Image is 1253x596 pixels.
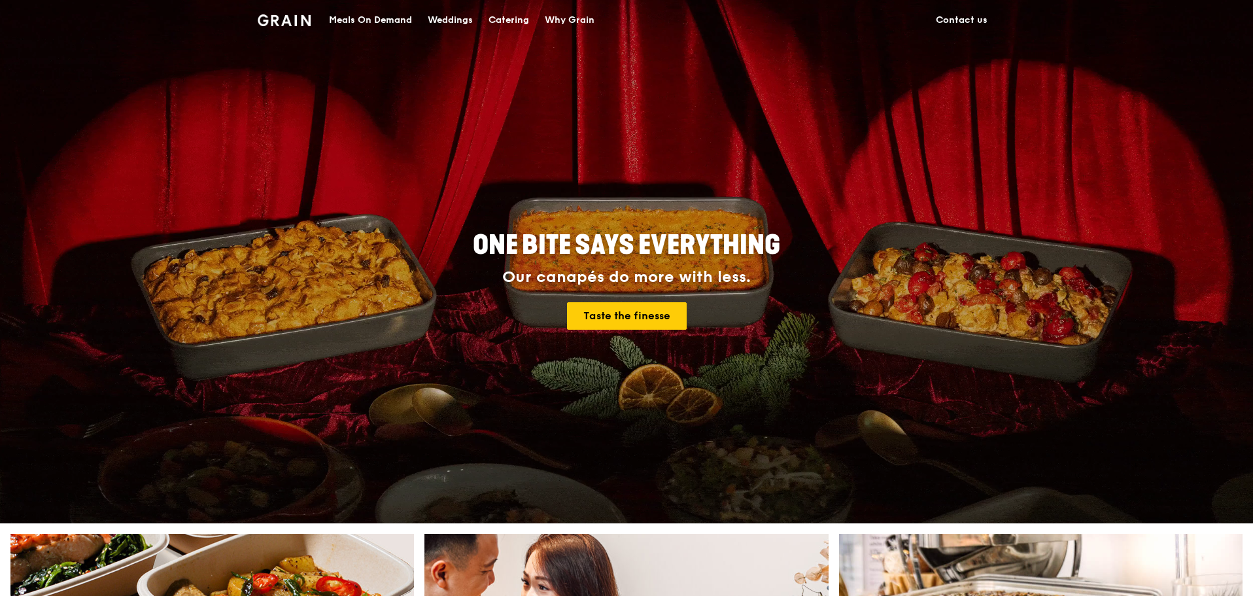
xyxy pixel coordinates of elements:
[489,1,529,40] div: Catering
[928,1,995,40] a: Contact us
[481,1,537,40] a: Catering
[329,1,412,40] div: Meals On Demand
[567,302,687,330] a: Taste the finesse
[473,230,780,261] span: ONE BITE SAYS EVERYTHING
[545,1,594,40] div: Why Grain
[428,1,473,40] div: Weddings
[258,14,311,26] img: Grain
[420,1,481,40] a: Weddings
[391,268,862,287] div: Our canapés do more with less.
[537,1,602,40] a: Why Grain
